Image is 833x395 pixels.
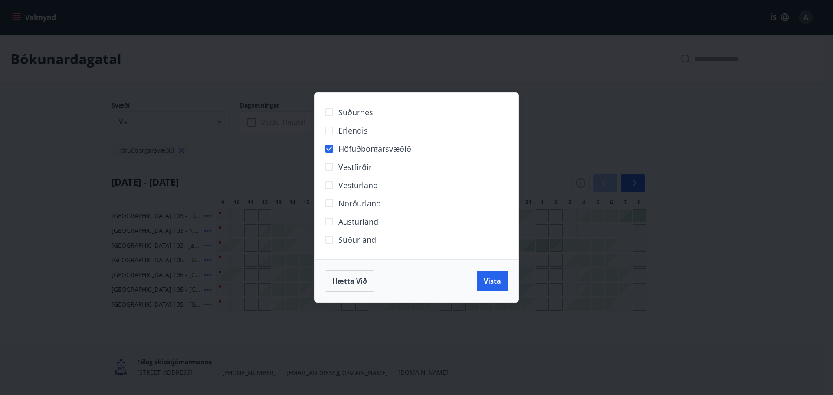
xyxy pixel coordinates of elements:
[338,143,411,154] span: Höfuðborgarsvæðið
[484,276,501,286] span: Vista
[338,234,376,245] span: Suðurland
[338,107,373,118] span: Suðurnes
[338,125,368,136] span: Erlendis
[338,216,378,227] span: Austurland
[477,271,508,291] button: Vista
[325,270,374,292] button: Hætta við
[338,180,378,191] span: Vesturland
[332,276,367,286] span: Hætta við
[338,198,381,209] span: Norðurland
[338,161,372,173] span: Vestfirðir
